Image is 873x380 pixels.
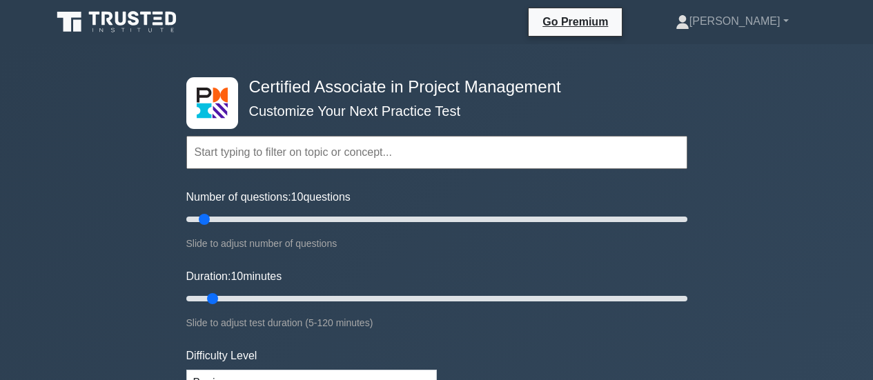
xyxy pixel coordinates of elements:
[534,13,616,30] a: Go Premium
[186,348,257,364] label: Difficulty Level
[230,270,243,282] span: 10
[244,77,620,97] h4: Certified Associate in Project Management
[643,8,822,35] a: [PERSON_NAME]
[186,189,351,206] label: Number of questions: questions
[186,136,687,169] input: Start typing to filter on topic or concept...
[291,191,304,203] span: 10
[186,314,687,331] div: Slide to adjust test duration (5-120 minutes)
[186,268,282,285] label: Duration: minutes
[186,235,687,252] div: Slide to adjust number of questions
